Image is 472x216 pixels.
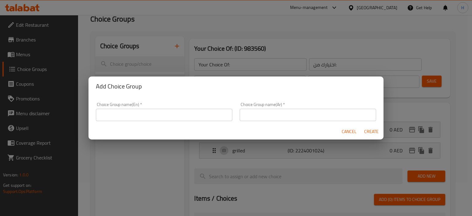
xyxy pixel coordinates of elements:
h2: Add Choice Group [96,81,376,91]
button: Create [361,126,381,137]
span: Create [364,128,379,135]
input: Please enter Choice Group name(en) [96,109,232,121]
button: Cancel [339,126,359,137]
span: Cancel [342,128,356,135]
input: Please enter Choice Group name(ar) [240,109,376,121]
